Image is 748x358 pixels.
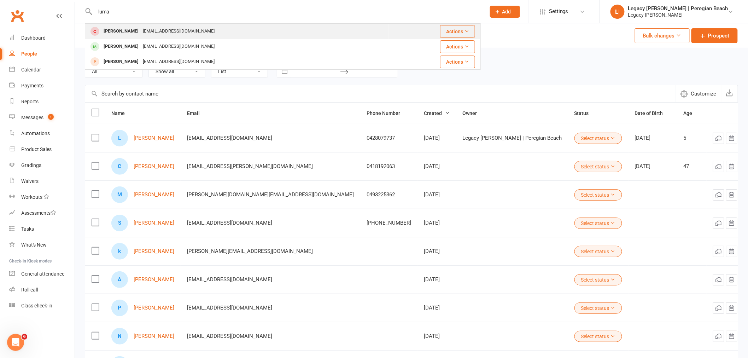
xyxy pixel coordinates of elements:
[187,160,313,173] span: [EMAIL_ADDRESS][PERSON_NAME][DOMAIN_NAME]
[574,302,622,314] button: Select status
[684,109,700,117] button: Age
[691,89,717,98] span: Customize
[187,109,208,117] button: Email
[22,334,27,340] span: 6
[111,130,128,146] div: Levi
[111,271,128,288] div: Ava
[635,163,671,169] div: [DATE]
[9,189,75,205] a: Workouts
[708,31,730,40] span: Prospect
[21,210,56,216] div: Assessments
[9,62,75,78] a: Calendar
[111,243,128,260] div: katie
[424,248,450,254] div: [DATE]
[134,305,174,311] a: [PERSON_NAME]
[187,329,272,343] span: [EMAIL_ADDRESS][DOMAIN_NAME]
[574,331,622,342] button: Select status
[367,220,411,226] div: [PHONE_NUMBER]
[367,109,408,117] button: Phone Number
[21,303,52,308] div: Class check-in
[141,57,217,67] div: [EMAIL_ADDRESS][DOMAIN_NAME]
[9,282,75,298] a: Roll call
[93,7,481,17] input: Search...
[628,12,728,18] div: Legacy [PERSON_NAME]
[9,110,75,126] a: Messages 1
[462,135,562,141] div: Legacy [PERSON_NAME] | Peregian Beach
[187,188,354,201] span: [PERSON_NAME][DOMAIN_NAME][EMAIL_ADDRESS][DOMAIN_NAME]
[9,46,75,62] a: People
[9,237,75,253] a: What's New
[9,205,75,221] a: Assessments
[9,298,75,314] a: Class kiosk mode
[440,25,475,38] button: Actions
[684,110,700,116] span: Age
[424,110,450,116] span: Created
[187,301,272,314] span: [EMAIL_ADDRESS][DOMAIN_NAME]
[367,135,411,141] div: 0428079737
[574,161,622,172] button: Select status
[134,248,174,254] a: [PERSON_NAME]
[21,35,46,41] div: Dashboard
[21,162,41,168] div: Gradings
[21,115,43,120] div: Messages
[111,158,128,175] div: Clinton
[9,30,75,46] a: Dashboard
[676,85,721,102] button: Customize
[424,277,450,283] div: [DATE]
[85,85,676,102] input: Search by contact name
[21,178,39,184] div: Waivers
[691,28,738,43] a: Prospect
[101,57,141,67] div: [PERSON_NAME]
[424,109,450,117] button: Created
[111,215,128,231] div: Samantha
[628,5,728,12] div: Legacy [PERSON_NAME] | Peregian Beach
[9,94,75,110] a: Reports
[9,157,75,173] a: Gradings
[134,277,174,283] a: [PERSON_NAME]
[635,110,671,116] span: Date of Birth
[424,305,450,311] div: [DATE]
[8,7,26,25] a: Clubworx
[134,192,174,198] a: [PERSON_NAME]
[574,110,597,116] span: Status
[490,6,520,18] button: Add
[187,110,208,116] span: Email
[635,109,671,117] button: Date of Birth
[187,244,313,258] span: [PERSON_NAME][EMAIL_ADDRESS][DOMAIN_NAME]
[141,41,217,52] div: [EMAIL_ADDRESS][DOMAIN_NAME]
[462,110,485,116] span: Owner
[21,131,50,136] div: Automations
[367,110,408,116] span: Phone Number
[278,65,291,77] button: Interact with the calendar and add the check-in date for your trip.
[111,328,128,345] div: Nick
[424,163,450,169] div: [DATE]
[134,135,174,141] a: [PERSON_NAME]
[111,300,128,316] div: Prerana
[574,274,622,285] button: Select status
[21,287,38,293] div: Roll call
[549,4,568,19] span: Settings
[462,109,485,117] button: Owner
[134,220,174,226] a: [PERSON_NAME]
[440,40,475,53] button: Actions
[502,9,511,15] span: Add
[134,333,174,339] a: [PERSON_NAME]
[21,67,41,73] div: Calendar
[9,142,75,157] a: Product Sales
[21,226,34,232] div: Tasks
[21,271,64,277] div: General attendance
[9,126,75,142] a: Automations
[424,135,450,141] div: [DATE]
[101,26,141,36] div: [PERSON_NAME]
[21,51,37,57] div: People
[574,189,622,201] button: Select status
[21,194,42,200] div: Workouts
[367,192,411,198] div: 0493225362
[187,131,272,145] span: [EMAIL_ADDRESS][DOMAIN_NAME]
[9,221,75,237] a: Tasks
[424,333,450,339] div: [DATE]
[424,220,450,226] div: [DATE]
[21,99,39,104] div: Reports
[21,146,52,152] div: Product Sales
[635,135,671,141] div: [DATE]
